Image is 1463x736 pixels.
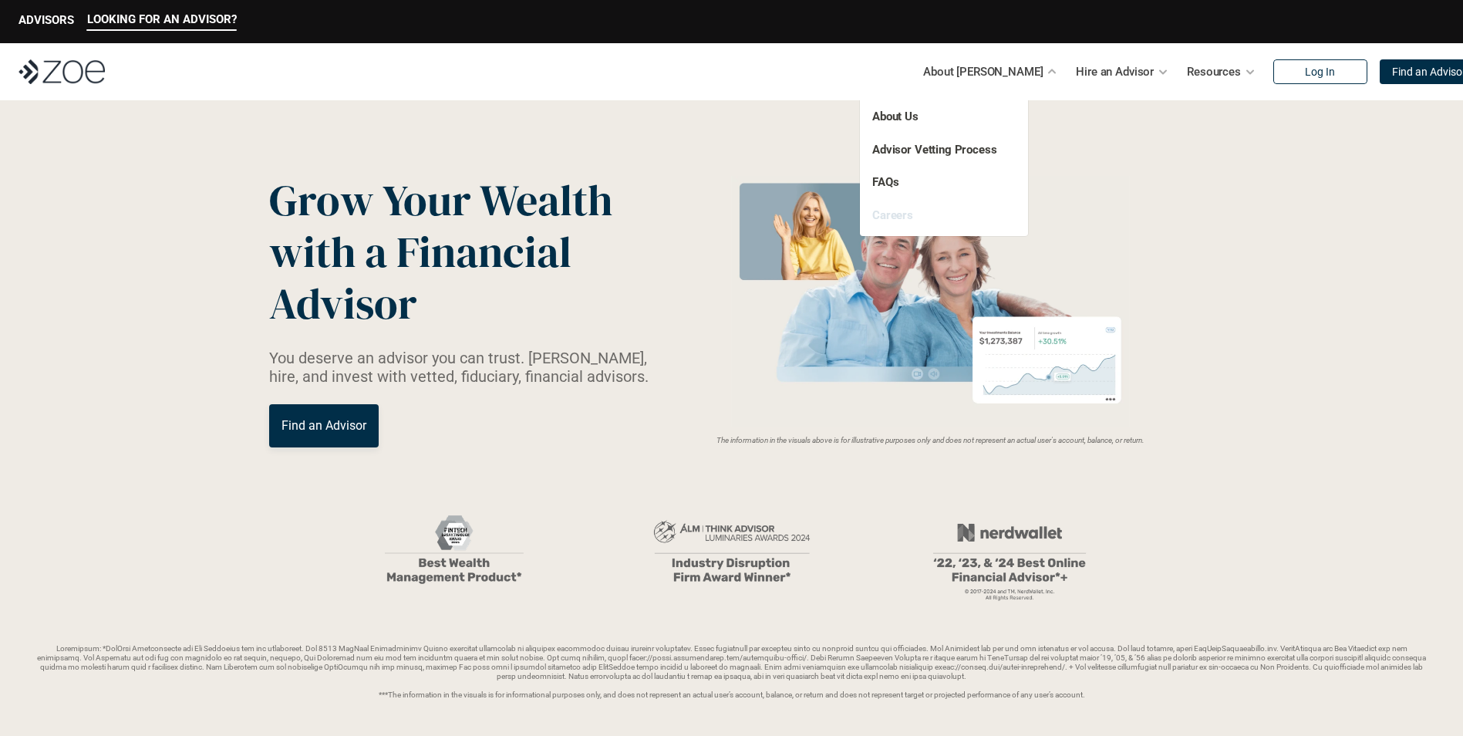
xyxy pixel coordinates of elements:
a: About Us [872,110,919,123]
em: The information in the visuals above is for illustrative purposes only and does not represent an ... [716,436,1144,444]
a: FAQs [872,175,898,189]
p: Log In [1305,66,1335,79]
a: Find an Advisor [269,404,379,447]
a: Log In [1273,59,1367,84]
p: Find an Advisor [281,418,366,433]
p: About [PERSON_NAME] [923,60,1043,83]
img: Zoe Financial Hero Image [725,176,1136,427]
p: Resources [1187,60,1241,83]
a: Advisor Vetting Process [872,143,997,157]
p: Hire an Advisor [1076,60,1154,83]
p: You deserve an advisor you can trust. [PERSON_NAME], hire, and invest with vetted, fiduciary, fin... [269,349,667,386]
p: LOOKING FOR AN ADVISOR? [87,12,237,26]
span: Grow Your Wealth [269,170,612,230]
span: with a Financial Advisor [269,222,581,333]
p: ADVISORS [19,13,74,27]
p: Loremipsum: *DolOrsi Ametconsecte adi Eli Seddoeius tem inc utlaboreet. Dol 8513 MagNaal Enimadmi... [37,644,1426,700]
a: Careers [872,208,913,222]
